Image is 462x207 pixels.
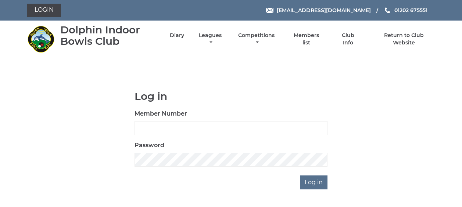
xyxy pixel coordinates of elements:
[27,25,55,53] img: Dolphin Indoor Bowls Club
[170,32,184,39] a: Diary
[384,6,427,14] a: Phone us 01202 675551
[266,8,273,13] img: Email
[336,32,360,46] a: Club Info
[394,7,427,14] span: 01202 675551
[289,32,323,46] a: Members list
[385,7,390,13] img: Phone us
[266,6,371,14] a: Email [EMAIL_ADDRESS][DOMAIN_NAME]
[277,7,371,14] span: [EMAIL_ADDRESS][DOMAIN_NAME]
[237,32,277,46] a: Competitions
[197,32,223,46] a: Leagues
[373,32,435,46] a: Return to Club Website
[135,109,187,118] label: Member Number
[300,175,327,189] input: Log in
[135,141,164,150] label: Password
[27,4,61,17] a: Login
[135,91,327,102] h1: Log in
[60,24,157,47] div: Dolphin Indoor Bowls Club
